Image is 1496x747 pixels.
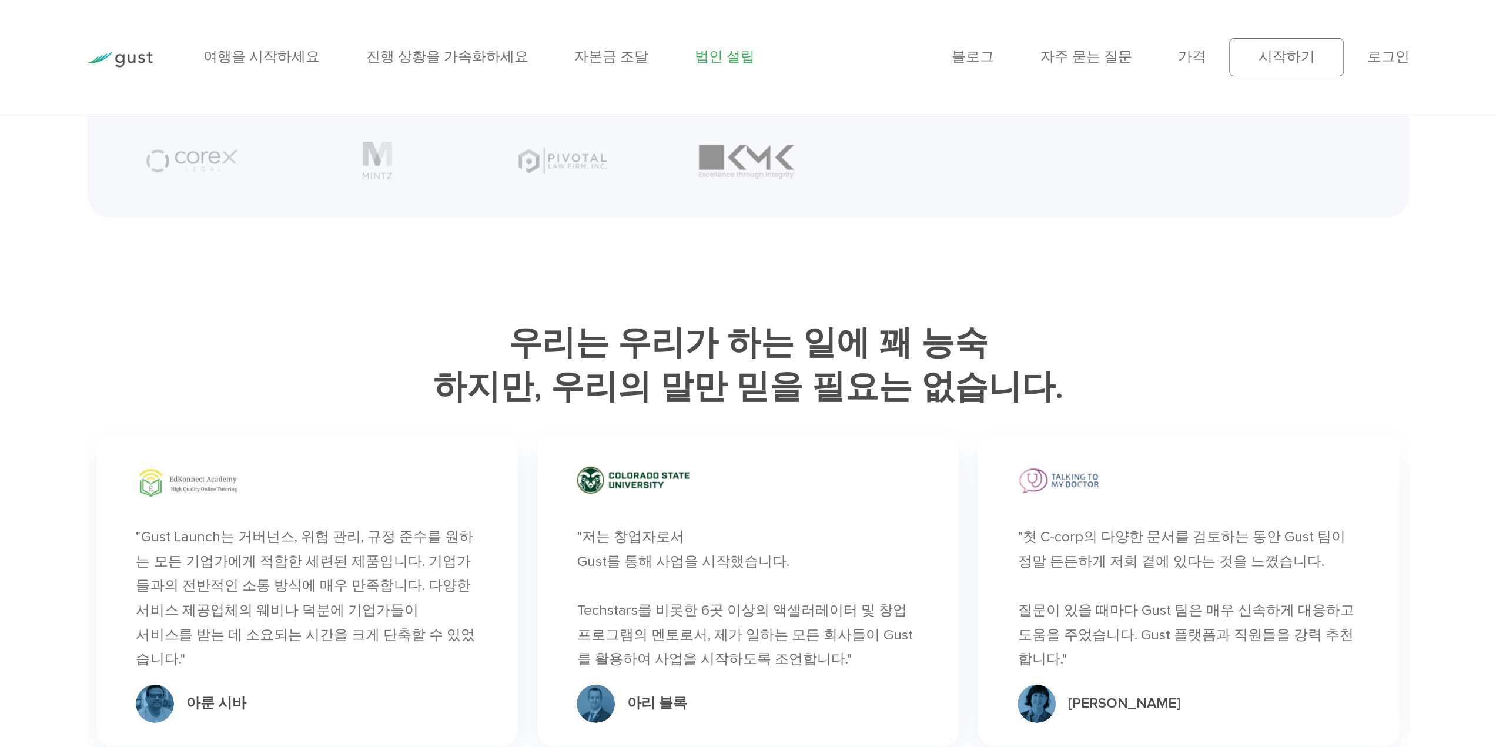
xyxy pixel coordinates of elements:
img: 추 [577,466,690,494]
img: 의사와 대화하기 [1018,466,1102,497]
font: Techstars를 비롯한 6곳 이상의 액셀러레이터 및 창업 프로그램의 멘토로서, 제가 일하는 모든 회사들이 Gust를 활용하여 사업을 시작하도록 조언합니다." [577,602,912,668]
font: 하지만, 우리의 말만 믿을 필요는 없습니다. [433,367,1063,407]
a: 시작하기 [1229,38,1344,76]
font: [PERSON_NAME] [1068,695,1180,712]
img: 에드코넥트 [136,466,239,498]
font: 서비스를 받는 데 소요되는 시간을 크게 단축할 수 있었습니다." [136,627,474,668]
font: 질문이 있을 때마다 Gust 팀은 매우 신속하게 대응하고 도움을 주었습니다. Gust 플랫폼과 직원들을 강력 추천합니다." [1018,602,1354,668]
font: Gust를 통해 사업을 시작했습니다. [577,553,789,570]
img: 코렉스 [145,145,239,176]
a: 가격 [1178,48,1206,65]
img: 민츠 [362,142,393,179]
font: 아리 블록 [627,695,687,712]
font: 아룬 시바 [186,695,246,712]
img: 추축 같은 [518,148,607,174]
a: 로그인 [1367,48,1409,65]
img: KMK 벤처스 [692,138,804,184]
font: "저는 창업자로서 [577,528,684,545]
a: 법인 설립 [695,48,755,65]
img: 7조 [1018,685,1056,723]
img: 거스트 로고 [87,52,153,68]
a: 자주 묻는 질문 [1040,48,1132,65]
font: "Gust Launch는 거버넌스, 위험 관리, 규정 준수를 원하는 모든 기업가에게 적합한 세련된 제품입니다. 기업가들과의 전반적인 소통 방식에 매우 만족합니다. 다양한 서비... [136,528,473,619]
a: 여행을 시작하세요 [203,48,320,65]
font: 우리는 우리가 하는 일에 꽤 능숙 [508,323,988,363]
font: 시작하기 [1259,48,1315,65]
a: 진행 상황을 가속화하세요 [366,48,528,65]
a: 자본금 조달 [574,48,648,65]
font: "첫 C-corp의 다양한 문서를 검토하는 동안 Gust 팀이 정말 든든하게 저희 곁에 있다는 것을 느꼈습니다. [1018,528,1345,570]
a: 블로그 [952,48,994,65]
img: 7조 [136,685,174,723]
img: 그룹 9 [577,685,615,723]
